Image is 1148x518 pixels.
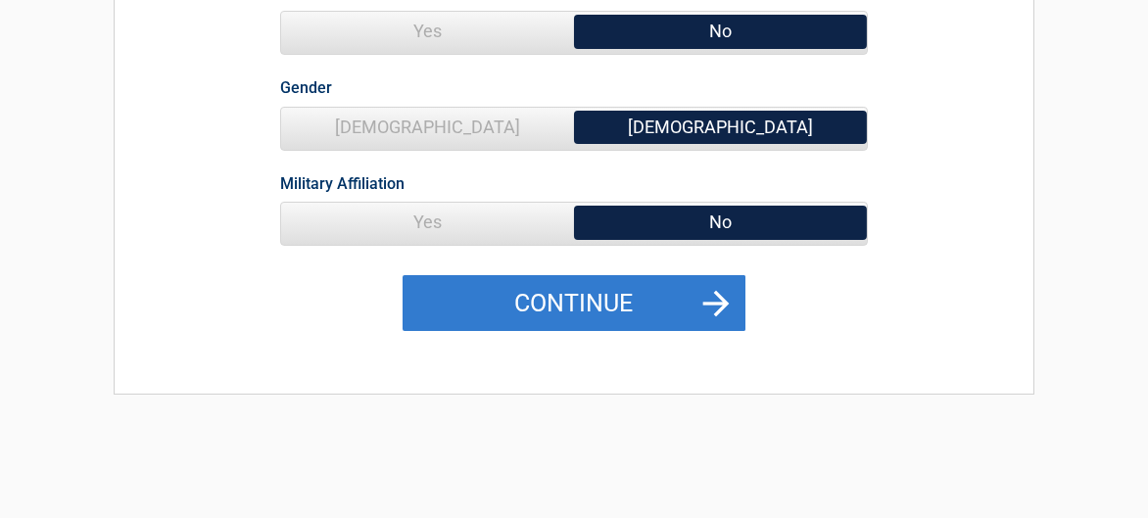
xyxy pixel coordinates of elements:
span: No [574,12,867,51]
span: Yes [281,203,574,242]
span: [DEMOGRAPHIC_DATA] [574,108,867,147]
label: Military Affiliation [280,170,405,197]
span: [DEMOGRAPHIC_DATA] [281,108,574,147]
span: No [574,203,867,242]
label: Gender [280,74,332,101]
button: Continue [403,275,745,332]
span: Yes [281,12,574,51]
